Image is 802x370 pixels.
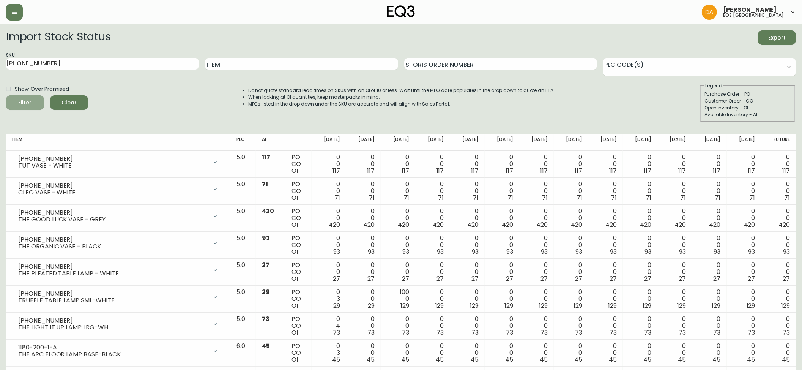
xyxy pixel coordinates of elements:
[291,220,298,229] span: OI
[525,316,548,336] div: 0 0
[352,289,375,309] div: 0 0
[560,235,582,255] div: 0 0
[333,247,340,256] span: 93
[329,220,340,229] span: 420
[248,87,555,94] li: Do not quote standard lead times on SKUs with an OI of 10 or less. Wait until the MFG date popula...
[421,208,444,228] div: 0 0
[318,154,340,174] div: 0 0
[437,328,444,337] span: 73
[554,134,588,151] th: [DATE]
[248,101,555,108] li: MFGs listed in the drop down under the SKU are accurate and will align with Sales Portal.
[18,297,208,304] div: TRUFFLE TABLE LAMP SML-WHITE
[733,316,755,336] div: 0 0
[767,289,790,309] div: 0 0
[456,235,479,255] div: 0 0
[646,193,651,202] span: 71
[574,301,582,310] span: 129
[491,208,513,228] div: 0 0
[262,288,270,296] span: 29
[491,289,513,309] div: 0 0
[12,181,224,198] div: [PHONE_NUMBER]CLEO VASE - WHITE
[318,316,340,336] div: 0 4
[18,182,208,189] div: [PHONE_NUMBER]
[560,316,582,336] div: 0 0
[230,313,256,340] td: 5.0
[702,5,717,20] img: dd1a7e8db21a0ac8adbf82b84ca05374
[525,343,548,363] div: 0 0
[291,193,298,202] span: OI
[352,235,375,255] div: 0 0
[333,301,340,310] span: 29
[629,235,651,255] div: 0 0
[387,235,409,255] div: 0 0
[767,154,790,174] div: 0 0
[502,220,513,229] span: 420
[629,154,651,174] div: 0 0
[608,301,617,310] span: 129
[352,343,375,363] div: 0 0
[18,189,208,196] div: CLEO VASE - WHITE
[536,220,548,229] span: 420
[560,154,582,174] div: 0 0
[506,274,513,283] span: 27
[230,259,256,286] td: 5.0
[291,247,298,256] span: OI
[369,193,375,202] span: 71
[230,232,256,259] td: 5.0
[456,343,479,363] div: 0 0
[450,134,485,151] th: [DATE]
[15,85,69,93] span: Show Over Promised
[727,134,761,151] th: [DATE]
[318,289,340,309] div: 0 3
[6,95,44,110] button: Filter
[714,274,721,283] span: 27
[387,208,409,228] div: 0 0
[704,98,791,104] div: Customer Order - CO
[541,247,548,256] span: 93
[539,301,548,310] span: 129
[367,274,375,283] span: 27
[421,316,444,336] div: 0 0
[421,235,444,255] div: 0 0
[491,262,513,282] div: 0 0
[291,262,306,282] div: PO CO
[679,274,686,283] span: 27
[18,243,208,250] div: THE ORGANIC VASE - BLACK
[623,134,657,151] th: [DATE]
[506,328,513,337] span: 73
[519,134,554,151] th: [DATE]
[525,181,548,201] div: 0 0
[663,343,686,363] div: 0 0
[387,343,409,363] div: 0 0
[12,316,224,332] div: [PHONE_NUMBER]THE LIGHT IT UP LAMP LRG-WH
[18,344,208,351] div: 1180-200-1-A
[291,154,306,174] div: PO CO
[402,274,410,283] span: 27
[381,134,415,151] th: [DATE]
[456,154,479,174] div: 0 0
[588,134,623,151] th: [DATE]
[437,247,444,256] span: 93
[698,154,720,174] div: 0 0
[679,166,686,175] span: 117
[644,328,651,337] span: 73
[767,208,790,228] div: 0 0
[767,262,790,282] div: 0 0
[12,235,224,251] div: [PHONE_NUMBER]THE ORGANIC VASE - BLACK
[456,262,479,282] div: 0 0
[50,95,88,110] button: Clear
[456,316,479,336] div: 0 0
[398,220,410,229] span: 420
[402,166,410,175] span: 117
[467,220,479,229] span: 420
[248,94,555,101] li: When looking at OI quantities, keep masterpacks in mind.
[387,181,409,201] div: 0 0
[663,154,686,174] div: 0 0
[291,181,306,201] div: PO CO
[404,193,410,202] span: 71
[594,235,617,255] div: 0 0
[704,104,791,111] div: Open Inventory - OI
[473,193,479,202] span: 71
[262,315,269,323] span: 73
[681,193,686,202] span: 71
